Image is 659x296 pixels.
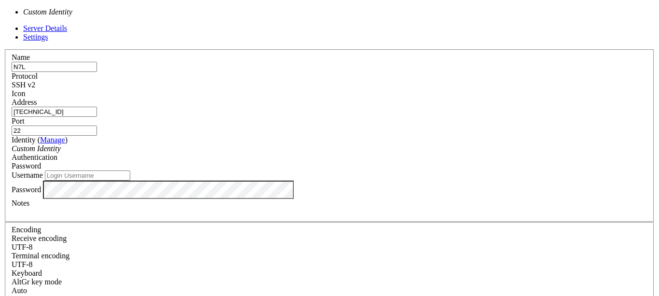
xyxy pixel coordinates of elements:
div: Auto [12,286,647,295]
label: Notes [12,199,29,207]
i: Custom Identity [12,144,61,153]
label: Username [12,171,43,179]
span: Auto [12,286,27,295]
label: Authentication [12,153,57,161]
div: UTF-8 [12,243,647,252]
div: Custom Identity [12,144,647,153]
label: Port [12,117,25,125]
label: Encoding [12,226,41,234]
div: UTF-8 [12,260,647,269]
input: Host Name or IP [12,107,97,117]
input: Port Number [12,126,97,136]
input: Server Name [12,62,97,72]
a: Server Details [23,24,67,32]
label: Set the expected encoding for data received from the host. If the encodings do not match, visual ... [12,234,67,242]
label: Address [12,98,37,106]
a: Settings [23,33,48,41]
input: Login Username [45,170,130,181]
span: ( ) [38,136,68,144]
label: Name [12,53,30,61]
div: Password [12,162,647,170]
label: Protocol [12,72,38,80]
a: Manage [40,136,65,144]
div: SSH v2 [12,81,647,89]
label: Icon [12,89,25,98]
span: SSH v2 [12,81,35,89]
label: Identity [12,136,68,144]
i: Custom Identity [23,8,72,16]
label: Password [12,185,41,193]
label: Keyboard [12,269,42,277]
span: UTF-8 [12,260,33,268]
span: Password [12,162,41,170]
label: The default terminal encoding. ISO-2022 enables character map translations (like graphics maps). ... [12,252,69,260]
span: UTF-8 [12,243,33,251]
label: Set the expected encoding for data received from the host. If the encodings do not match, visual ... [12,278,62,286]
